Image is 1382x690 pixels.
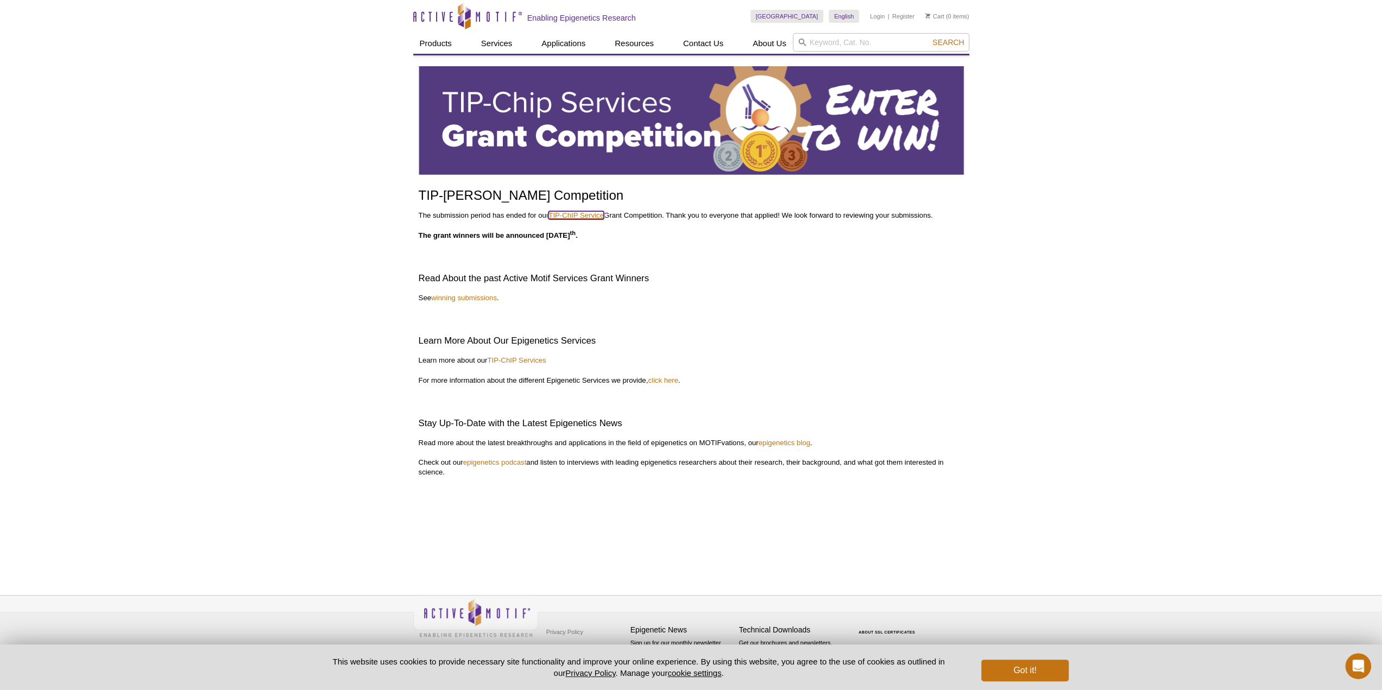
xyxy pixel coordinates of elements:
[677,33,730,54] a: Contact Us
[929,37,967,47] button: Search
[848,615,929,638] table: Click to Verify - This site chose Symantec SSL for secure e-commerce and confidential communicati...
[419,66,964,175] img: Active Motif TIP-ChIP Services Grant Competition
[565,668,615,678] a: Privacy Policy
[746,33,793,54] a: About Us
[739,625,842,635] h4: Technical Downloads
[419,376,964,385] p: For more information about the different Epigenetic Services we provide, .
[419,417,964,430] h2: Stay Up-To-Date with the Latest Epigenetics News
[419,272,964,285] h2: Read About the past Active Motif Services Grant Winners
[419,231,578,239] strong: The grant winners will be announced [DATE] .
[859,630,915,634] a: ABOUT SSL CERTIFICATES
[419,293,964,303] p: See .
[419,334,964,347] h2: Learn More About Our Epigenetics Services
[419,438,964,477] p: Read more about the latest breakthroughs and applications in the field of epigenetics on MOTIFvat...
[829,10,859,23] a: English
[314,656,964,679] p: This website uses cookies to provide necessary site functionality and improve your online experie...
[630,638,734,675] p: Sign up for our monthly newsletter highlighting recent publications in the field of epigenetics.
[630,625,734,635] h4: Epigenetic News
[932,38,964,47] span: Search
[11,9,159,18] div: Need help?
[419,188,964,204] h1: TIP-[PERSON_NAME] Competition
[981,660,1068,681] button: Got it!
[419,356,964,365] p: Learn more about our
[527,13,636,23] h2: Enabling Epigenetics Research
[544,624,586,640] a: Privacy Policy
[759,439,810,447] a: epigenetics blog
[925,13,930,18] img: Your Cart
[750,10,824,23] a: [GEOGRAPHIC_DATA]
[888,10,889,23] li: |
[419,211,964,220] p: The submission period has ended for our Grant Competition. Thank you to everyone that applied! We...
[925,10,969,23] li: (0 items)
[608,33,660,54] a: Resources
[548,211,604,219] a: TIP-ChIP Service
[535,33,592,54] a: Applications
[475,33,519,54] a: Services
[892,12,914,20] a: Register
[870,12,885,20] a: Login
[667,668,721,678] button: cookie settings
[4,4,191,34] div: Open Intercom Messenger
[648,376,678,384] a: click here
[431,294,497,302] a: winning submissions
[793,33,969,52] input: Keyword, Cat. No.
[739,638,842,666] p: Get our brochures and newsletters, or request them by mail.
[570,230,575,236] sup: th
[463,458,527,466] a: epigenetics podcast
[925,12,944,20] a: Cart
[413,33,458,54] a: Products
[544,640,601,656] a: Terms & Conditions
[1345,653,1371,679] iframe: Intercom live chat
[487,356,546,364] a: TIP-ChIP Services
[11,18,159,29] div: The team typically replies in under 4m
[413,596,538,640] img: Active Motif,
